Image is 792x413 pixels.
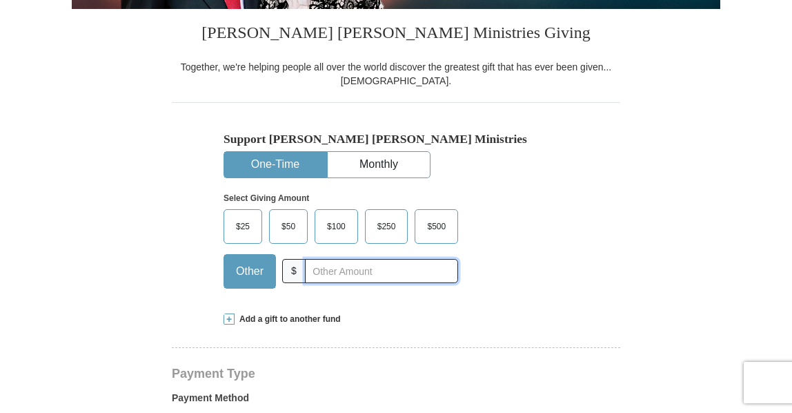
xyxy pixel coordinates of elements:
[229,261,270,282] span: Other
[224,152,326,177] button: One-Time
[229,216,257,237] span: $25
[172,60,620,88] div: Together, we're helping people all over the world discover the greatest gift that has ever been g...
[370,216,403,237] span: $250
[282,259,306,283] span: $
[172,391,620,412] label: Payment Method
[328,152,430,177] button: Monthly
[275,216,302,237] span: $50
[224,132,568,146] h5: Support [PERSON_NAME] [PERSON_NAME] Ministries
[172,9,620,60] h3: [PERSON_NAME] [PERSON_NAME] Ministries Giving
[305,259,458,283] input: Other Amount
[224,193,309,203] strong: Select Giving Amount
[235,314,341,325] span: Add a gift to another fund
[320,216,353,237] span: $100
[420,216,453,237] span: $500
[172,368,620,379] h4: Payment Type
